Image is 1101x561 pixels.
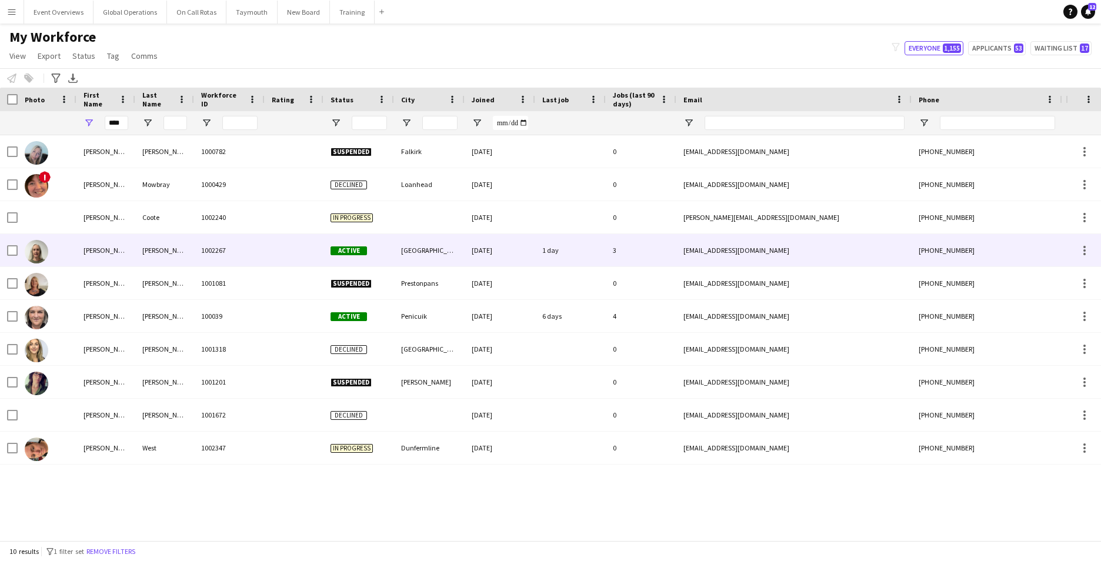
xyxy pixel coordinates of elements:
[331,118,341,128] button: Open Filter Menu
[25,141,48,165] img: Carol Frazer
[542,95,569,104] span: Last job
[676,201,912,233] div: [PERSON_NAME][EMAIL_ADDRESS][DOMAIN_NAME]
[465,201,535,233] div: [DATE]
[912,399,1062,431] div: [PHONE_NUMBER]
[606,135,676,168] div: 0
[606,234,676,266] div: 3
[912,432,1062,464] div: [PHONE_NUMBER]
[194,135,265,168] div: 1000782
[25,372,48,395] img: Caroline Zanolini
[465,168,535,201] div: [DATE]
[135,366,194,398] div: [PERSON_NAME]
[76,267,135,299] div: [PERSON_NAME]
[394,267,465,299] div: Prestonpans
[72,51,95,61] span: Status
[331,213,373,222] span: In progress
[465,333,535,365] div: [DATE]
[201,118,212,128] button: Open Filter Menu
[76,168,135,201] div: [PERSON_NAME]
[676,432,912,464] div: [EMAIL_ADDRESS][DOMAIN_NAME]
[38,51,61,61] span: Export
[25,240,48,263] img: Caroline Heggie
[9,51,26,61] span: View
[943,44,961,53] span: 1,155
[465,432,535,464] div: [DATE]
[135,267,194,299] div: [PERSON_NAME]
[194,267,265,299] div: 1001081
[194,432,265,464] div: 1002347
[194,333,265,365] div: 1001318
[135,432,194,464] div: West
[222,116,258,130] input: Workforce ID Filter Input
[606,366,676,398] div: 0
[25,273,48,296] img: Caroline Henderson
[606,333,676,365] div: 0
[84,91,114,108] span: First Name
[24,1,94,24] button: Event Overviews
[493,116,528,130] input: Joined Filter Input
[331,95,353,104] span: Status
[135,300,194,332] div: [PERSON_NAME]
[401,95,415,104] span: City
[131,51,158,61] span: Comms
[1080,44,1089,53] span: 17
[472,95,495,104] span: Joined
[330,1,375,24] button: Training
[606,168,676,201] div: 0
[331,279,372,288] span: Suspended
[25,339,48,362] img: Caroline Maguire
[465,366,535,398] div: [DATE]
[465,267,535,299] div: [DATE]
[676,300,912,332] div: [EMAIL_ADDRESS][DOMAIN_NAME]
[912,168,1062,201] div: [PHONE_NUMBER]
[676,234,912,266] div: [EMAIL_ADDRESS][DOMAIN_NAME]
[472,118,482,128] button: Open Filter Menu
[84,118,94,128] button: Open Filter Menu
[912,234,1062,266] div: [PHONE_NUMBER]
[194,300,265,332] div: 100039
[465,234,535,266] div: [DATE]
[84,545,138,558] button: Remove filters
[49,71,63,85] app-action-btn: Advanced filters
[194,234,265,266] div: 1002267
[226,1,278,24] button: Taymouth
[394,234,465,266] div: [GEOGRAPHIC_DATA]
[919,95,939,104] span: Phone
[606,300,676,332] div: 4
[912,366,1062,398] div: [PHONE_NUMBER]
[676,267,912,299] div: [EMAIL_ADDRESS][DOMAIN_NAME]
[676,333,912,365] div: [EMAIL_ADDRESS][DOMAIN_NAME]
[9,28,96,46] span: My Workforce
[535,300,606,332] div: 6 days
[331,181,367,189] span: Declined
[919,118,929,128] button: Open Filter Menu
[606,201,676,233] div: 0
[606,432,676,464] div: 0
[194,201,265,233] div: 1002240
[135,333,194,365] div: [PERSON_NAME]
[102,48,124,64] a: Tag
[676,366,912,398] div: [EMAIL_ADDRESS][DOMAIN_NAME]
[912,333,1062,365] div: [PHONE_NUMBER]
[135,135,194,168] div: [PERSON_NAME]
[167,1,226,24] button: On Call Rotas
[105,116,128,130] input: First Name Filter Input
[76,300,135,332] div: [PERSON_NAME]
[912,267,1062,299] div: [PHONE_NUMBER]
[126,48,162,64] a: Comms
[94,1,167,24] button: Global Operations
[394,432,465,464] div: Dunfermline
[76,201,135,233] div: [PERSON_NAME]
[676,135,912,168] div: [EMAIL_ADDRESS][DOMAIN_NAME]
[676,399,912,431] div: [EMAIL_ADDRESS][DOMAIN_NAME]
[272,95,294,104] span: Rating
[33,48,65,64] a: Export
[76,366,135,398] div: [PERSON_NAME]
[76,135,135,168] div: [PERSON_NAME]
[331,411,367,420] span: Declined
[394,300,465,332] div: Penicuik
[278,1,330,24] button: New Board
[912,135,1062,168] div: [PHONE_NUMBER]
[676,168,912,201] div: [EMAIL_ADDRESS][DOMAIN_NAME]
[25,438,48,461] img: Carolyn West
